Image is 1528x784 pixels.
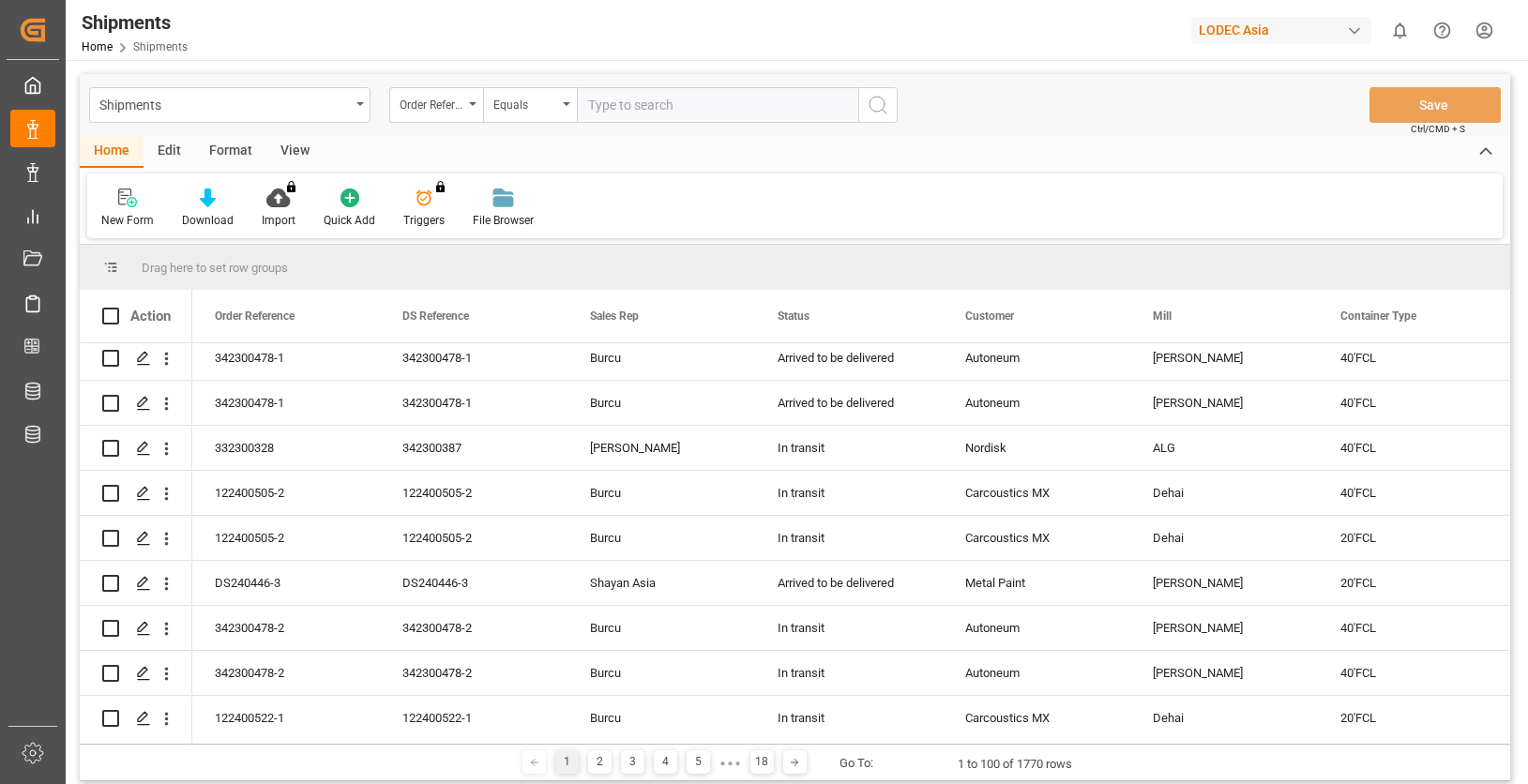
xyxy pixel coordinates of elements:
[755,336,943,380] div: Arrived to be delivered
[588,750,612,774] div: 2
[192,606,380,650] div: 342300478-2
[567,561,755,605] div: Shayan Asia
[567,696,755,740] div: Burcu
[755,426,943,470] div: In transit
[1130,561,1318,605] div: [PERSON_NAME]
[1318,426,1505,470] div: 40'FCL
[101,212,154,229] div: New Form
[567,336,755,380] div: Burcu
[654,750,677,774] div: 4
[1130,336,1318,380] div: [PERSON_NAME]
[755,561,943,605] div: Arrived to be delivered
[192,471,380,515] div: 122400505-2
[1318,696,1505,740] div: 20'FCL
[755,471,943,515] div: In transit
[142,261,288,275] span: Drag here to set row groups
[778,309,809,323] span: Status
[943,561,1130,605] div: Metal Paint
[1318,336,1505,380] div: 40'FCL
[943,336,1130,380] div: Autoneum
[144,136,195,168] div: Edit
[80,426,192,471] div: Press SPACE to select this row.
[192,426,380,470] div: 332300328
[567,381,755,425] div: Burcu
[1130,516,1318,560] div: Dehai
[755,651,943,695] div: In transit
[567,471,755,515] div: Burcu
[1318,651,1505,695] div: 40'FCL
[1340,309,1416,323] span: Container Type
[473,212,534,229] div: File Browser
[380,426,567,470] div: 342300387
[380,561,567,605] div: DS240446-3
[99,92,350,115] div: Shipments
[755,516,943,560] div: In transit
[402,309,469,323] span: DS Reference
[840,754,873,773] div: Go To:
[80,136,144,168] div: Home
[192,696,380,740] div: 122400522-1
[943,381,1130,425] div: Autoneum
[590,309,639,323] span: Sales Rep
[567,516,755,560] div: Burcu
[1318,516,1505,560] div: 20'FCL
[567,606,755,650] div: Burcu
[943,606,1130,650] div: Autoneum
[1421,9,1463,52] button: Help Center
[1318,561,1505,605] div: 20'FCL
[192,516,380,560] div: 122400505-2
[400,92,463,113] div: Order Reference
[80,696,192,741] div: Press SPACE to select this row.
[380,336,567,380] div: 342300478-1
[380,381,567,425] div: 342300478-1
[1318,471,1505,515] div: 40'FCL
[965,309,1014,323] span: Customer
[389,87,483,123] button: open menu
[1318,381,1505,425] div: 40'FCL
[858,87,898,123] button: search button
[750,750,774,774] div: 18
[192,651,380,695] div: 342300478-2
[192,381,380,425] div: 342300478-1
[1130,696,1318,740] div: Dehai
[958,755,1072,774] div: 1 to 100 of 1770 rows
[555,750,579,774] div: 1
[380,696,567,740] div: 122400522-1
[80,561,192,606] div: Press SPACE to select this row.
[943,696,1130,740] div: Carcoustics MX
[266,136,324,168] div: View
[80,471,192,516] div: Press SPACE to select this row.
[89,87,371,123] button: open menu
[943,516,1130,560] div: Carcoustics MX
[80,336,192,381] div: Press SPACE to select this row.
[130,308,171,324] div: Action
[943,426,1130,470] div: Nordisk
[687,750,710,774] div: 5
[755,696,943,740] div: In transit
[1379,9,1421,52] button: show 0 new notifications
[1130,426,1318,470] div: ALG
[80,651,192,696] div: Press SPACE to select this row.
[621,750,644,774] div: 3
[80,606,192,651] div: Press SPACE to select this row.
[1191,12,1379,48] button: LODEC Asia
[324,212,375,229] div: Quick Add
[192,336,380,380] div: 342300478-1
[80,516,192,561] div: Press SPACE to select this row.
[755,381,943,425] div: Arrived to be delivered
[182,212,234,229] div: Download
[380,606,567,650] div: 342300478-2
[483,87,577,123] button: open menu
[943,651,1130,695] div: Autoneum
[380,471,567,515] div: 122400505-2
[1318,606,1505,650] div: 40'FCL
[1130,606,1318,650] div: [PERSON_NAME]
[1130,651,1318,695] div: [PERSON_NAME]
[380,516,567,560] div: 122400505-2
[82,8,188,37] div: Shipments
[943,471,1130,515] div: Carcoustics MX
[1153,309,1172,323] span: Mill
[1130,471,1318,515] div: Dehai
[1191,17,1371,44] div: LODEC Asia
[493,92,557,113] div: Equals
